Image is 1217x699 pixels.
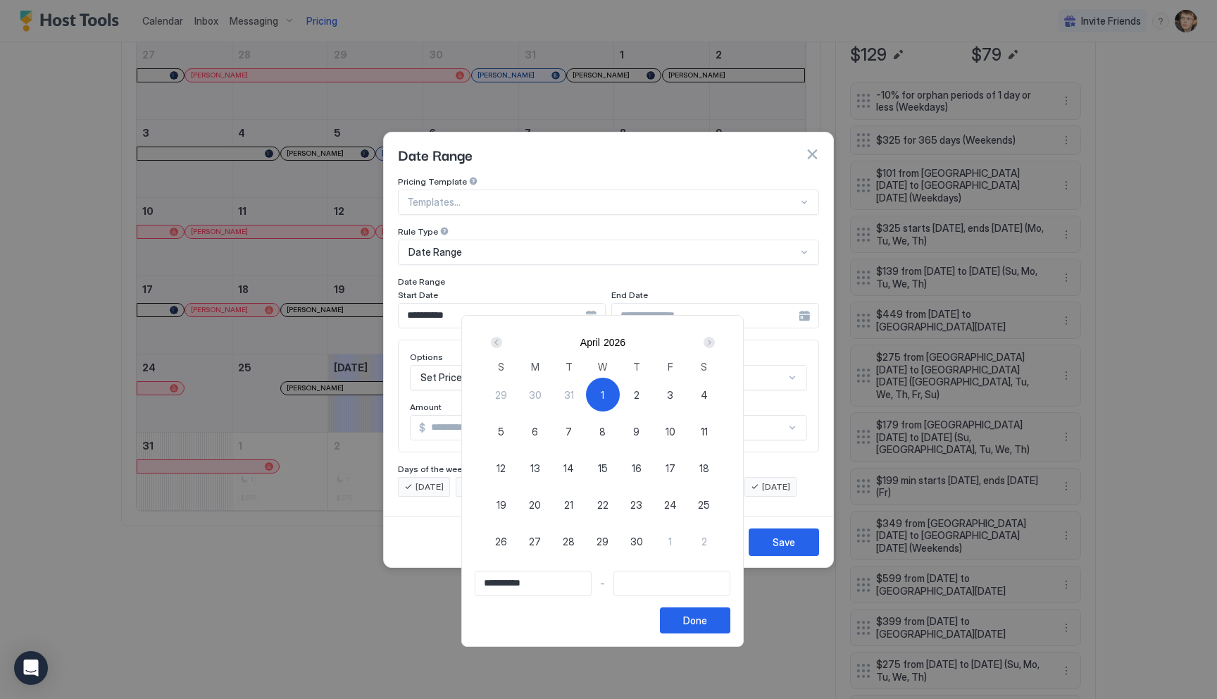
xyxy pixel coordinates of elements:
span: 17 [666,461,675,476]
button: 14 [552,451,586,485]
span: T [566,359,573,374]
button: 24 [654,488,687,521]
button: Next [699,334,718,351]
input: Input Field [475,571,591,595]
span: 12 [497,461,506,476]
button: 9 [620,414,654,448]
button: 6 [518,414,552,448]
span: 22 [597,497,608,512]
button: 27 [518,524,552,558]
span: 1 [668,534,672,549]
span: 8 [599,424,606,439]
button: 2 [687,524,721,558]
span: 2 [701,534,707,549]
button: 10 [654,414,687,448]
span: 19 [497,497,506,512]
button: 20 [518,488,552,521]
div: Done [683,613,707,628]
span: 13 [530,461,540,476]
span: 5 [498,424,504,439]
button: 2026 [604,337,625,348]
span: W [598,359,607,374]
button: 31 [552,378,586,412]
span: 18 [699,461,709,476]
button: 15 [586,451,620,485]
span: 31 [564,388,574,402]
span: 14 [563,461,574,476]
div: Open Intercom Messenger [14,651,48,685]
span: 30 [630,534,643,549]
button: 5 [485,414,518,448]
span: 7 [566,424,572,439]
span: 20 [529,497,541,512]
span: 6 [532,424,538,439]
input: Input Field [614,571,730,595]
button: 29 [586,524,620,558]
span: 30 [529,388,542,402]
button: 30 [518,378,552,412]
button: 25 [687,488,721,521]
span: 25 [698,497,710,512]
span: 29 [495,388,507,402]
span: S [498,359,504,374]
span: 1 [601,388,604,402]
span: 15 [598,461,608,476]
button: 28 [552,524,586,558]
button: Done [660,607,730,633]
span: 11 [701,424,708,439]
button: 18 [687,451,721,485]
span: 2 [634,388,639,402]
button: 2 [620,378,654,412]
span: 23 [630,497,642,512]
button: April [580,337,600,348]
span: M [531,359,539,374]
button: 1 [586,378,620,412]
button: 7 [552,414,586,448]
button: 19 [485,488,518,521]
span: 9 [633,424,639,439]
button: 16 [620,451,654,485]
span: 21 [564,497,573,512]
span: F [668,359,673,374]
button: 3 [654,378,687,412]
button: 22 [586,488,620,521]
span: 29 [597,534,608,549]
span: 28 [563,534,575,549]
button: 30 [620,524,654,558]
button: 1 [654,524,687,558]
span: T [633,359,640,374]
span: 3 [667,388,673,402]
span: 16 [632,461,642,476]
button: Prev [488,334,507,351]
button: 26 [485,524,518,558]
button: 13 [518,451,552,485]
button: 12 [485,451,518,485]
button: 11 [687,414,721,448]
span: 24 [664,497,677,512]
button: 4 [687,378,721,412]
span: 4 [701,388,708,402]
button: 8 [586,414,620,448]
button: 29 [485,378,518,412]
span: S [701,359,707,374]
span: - [600,577,605,590]
span: 27 [529,534,541,549]
button: 23 [620,488,654,521]
button: 17 [654,451,687,485]
button: 21 [552,488,586,521]
span: 10 [666,424,675,439]
span: 26 [495,534,507,549]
